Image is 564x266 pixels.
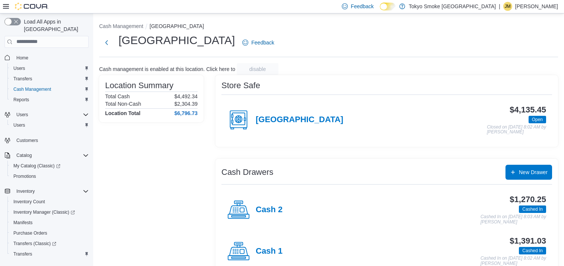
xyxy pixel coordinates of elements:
button: Transfers [7,74,92,84]
button: Inventory [1,186,92,197]
span: Catalog [16,152,32,158]
button: Catalog [13,151,35,160]
input: Dark Mode [380,3,396,10]
span: Cash Management [13,86,51,92]
span: Transfers [10,250,89,259]
h1: [GEOGRAPHIC_DATA] [119,33,235,48]
a: Manifests [10,218,35,227]
span: Open [529,116,546,123]
img: Cova [15,3,48,10]
a: Reports [10,95,32,104]
button: Inventory [13,187,38,196]
a: Inventory Manager (Classic) [7,207,92,217]
button: Purchase Orders [7,228,92,238]
p: Cashed In on [DATE] 8:03 AM by [PERSON_NAME] [480,214,546,225]
span: Cashed In [519,205,546,213]
span: Cash Management [10,85,89,94]
h3: $1,270.25 [510,195,546,204]
span: Purchase Orders [10,229,89,238]
h4: Location Total [105,110,141,116]
h4: $6,796.73 [174,110,198,116]
a: Users [10,121,28,130]
span: Users [16,112,28,118]
span: Users [13,110,89,119]
span: Reports [13,97,29,103]
span: Manifests [10,218,89,227]
p: $4,492.34 [174,93,198,99]
button: Users [7,63,92,74]
span: Inventory Manager (Classic) [13,209,75,215]
h3: Cash Drawers [221,168,273,177]
h4: [GEOGRAPHIC_DATA] [256,115,343,125]
span: Purchase Orders [13,230,47,236]
a: Home [13,53,31,62]
a: Transfers (Classic) [10,239,59,248]
a: My Catalog (Classic) [7,161,92,171]
button: Cash Management [99,23,143,29]
nav: An example of EuiBreadcrumbs [99,22,558,31]
button: Users [13,110,31,119]
button: Users [7,120,92,130]
p: | [499,2,500,11]
p: [PERSON_NAME] [515,2,558,11]
span: Inventory [13,187,89,196]
p: $2,304.39 [174,101,198,107]
span: Promotions [10,172,89,181]
h3: $1,391.03 [510,236,546,245]
span: Transfers [13,76,32,82]
h6: Total Cash [105,93,130,99]
span: Cashed In [522,206,543,213]
button: Home [1,52,92,63]
a: My Catalog (Classic) [10,161,63,170]
p: Cashed In on [DATE] 8:02 AM by [PERSON_NAME] [480,256,546,266]
span: Home [13,53,89,62]
span: Transfers (Classic) [10,239,89,248]
h6: Total Non-Cash [105,101,141,107]
a: Transfers (Classic) [7,238,92,249]
a: Transfers [10,74,35,83]
p: Closed on [DATE] 8:02 AM by [PERSON_NAME] [487,125,546,135]
span: Load All Apps in [GEOGRAPHIC_DATA] [21,18,89,33]
button: Promotions [7,171,92,182]
span: Feedback [251,39,274,46]
span: Catalog [13,151,89,160]
button: Customers [1,135,92,146]
button: Transfers [7,249,92,259]
span: Feedback [351,3,374,10]
span: Transfers [10,74,89,83]
a: Promotions [10,172,39,181]
a: Feedback [239,35,277,50]
span: My Catalog (Classic) [10,161,89,170]
h3: Location Summary [105,81,173,90]
button: Users [1,109,92,120]
button: Cash Management [7,84,92,95]
span: Home [16,55,28,61]
span: Users [13,122,25,128]
button: Catalog [1,150,92,161]
div: James Mussellam [503,2,512,11]
a: Cash Management [10,85,54,94]
a: Users [10,64,28,73]
a: Inventory Count [10,197,48,206]
span: Manifests [13,220,32,226]
span: Users [10,121,89,130]
button: Manifests [7,217,92,228]
span: Users [10,64,89,73]
a: Inventory Manager (Classic) [10,208,78,217]
span: Promotions [13,173,36,179]
button: [GEOGRAPHIC_DATA] [149,23,204,29]
span: Transfers [13,251,32,257]
h3: $4,135.45 [510,105,546,114]
span: Transfers (Classic) [13,241,56,247]
span: disable [249,65,266,73]
span: Customers [13,136,89,145]
button: Reports [7,95,92,105]
p: Tokyo Smoke [GEOGRAPHIC_DATA] [409,2,496,11]
span: Cashed In [519,247,546,254]
span: Open [532,116,543,123]
span: JM [505,2,511,11]
a: Transfers [10,250,35,259]
span: Users [13,65,25,71]
span: Inventory [16,188,35,194]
